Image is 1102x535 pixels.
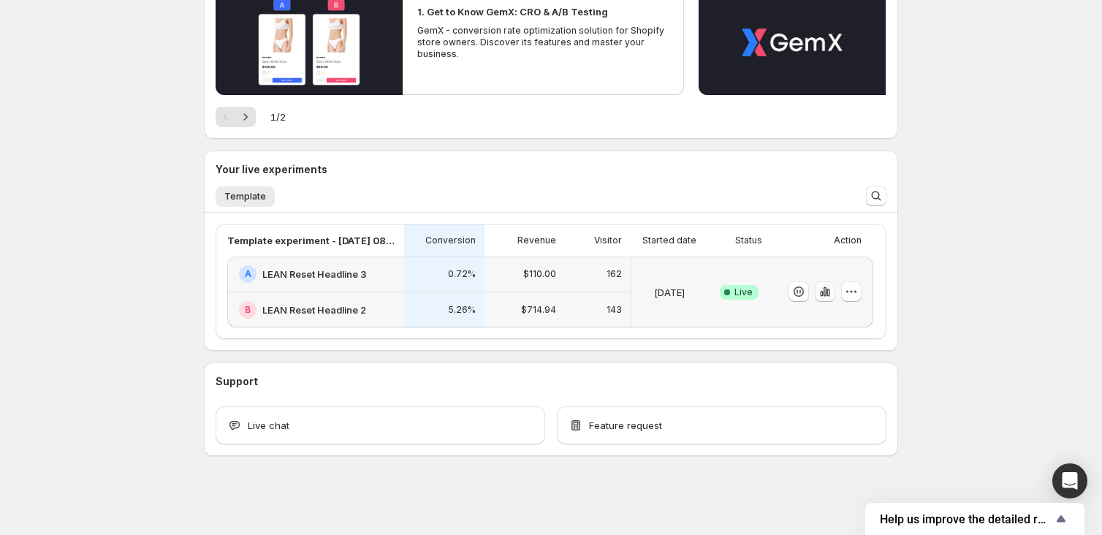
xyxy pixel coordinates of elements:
[417,25,669,60] p: GemX - conversion rate optimization solution for Shopify store owners. Discover its features and ...
[425,235,476,246] p: Conversion
[262,267,367,281] h2: LEAN Reset Headline 3
[607,304,622,316] p: 143
[607,268,622,280] p: 162
[216,162,327,177] h3: Your live experiments
[224,191,266,202] span: Template
[448,304,476,316] p: 5.26%
[866,186,886,206] button: Search and filter results
[594,235,622,246] p: Visitor
[235,107,256,127] button: Next
[589,418,662,433] span: Feature request
[216,107,256,127] nav: Pagination
[521,304,556,316] p: $714.94
[834,235,862,246] p: Action
[517,235,556,246] p: Revenue
[734,287,753,298] span: Live
[523,268,556,280] p: $110.00
[270,110,286,124] span: 1 / 2
[735,235,762,246] p: Status
[642,235,696,246] p: Started date
[216,374,258,389] h3: Support
[417,4,608,19] h2: 1. Get to Know GemX: CRO & A/B Testing
[880,510,1070,528] button: Show survey - Help us improve the detailed report for A/B campaigns
[245,268,251,280] h2: A
[448,268,476,280] p: 0.72%
[880,512,1052,526] span: Help us improve the detailed report for A/B campaigns
[248,418,289,433] span: Live chat
[262,303,366,317] h2: LEAN Reset Headline 2
[1052,463,1087,498] div: Open Intercom Messenger
[227,233,395,248] p: Template experiment - [DATE] 08:15:41
[654,285,685,300] p: [DATE]
[245,304,251,316] h2: B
